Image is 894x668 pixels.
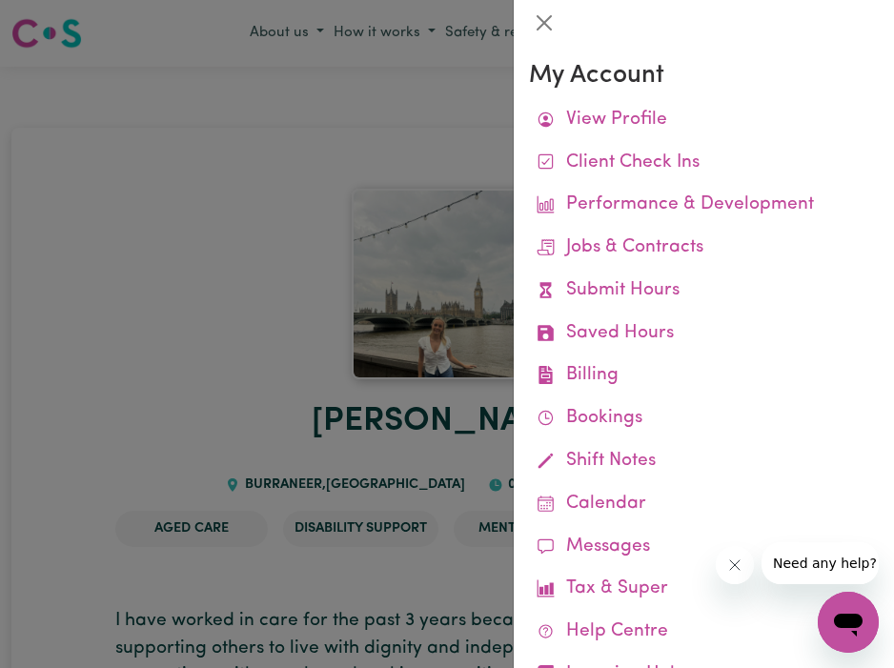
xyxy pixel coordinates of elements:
a: Help Centre [529,611,879,654]
iframe: Button to launch messaging window [818,592,879,653]
a: Client Check Ins [529,142,879,185]
a: Bookings [529,397,879,440]
a: View Profile [529,99,879,142]
a: Performance & Development [529,184,879,227]
h3: My Account [529,61,879,91]
a: Billing [529,354,879,397]
a: Shift Notes [529,440,879,483]
a: Saved Hours [529,313,879,355]
iframe: Message from company [762,542,879,584]
a: Submit Hours [529,270,879,313]
iframe: Close message [716,546,754,584]
a: Tax & Super [529,568,879,611]
a: Calendar [529,483,879,526]
a: Messages [529,526,879,569]
button: Close [529,8,559,38]
a: Jobs & Contracts [529,227,879,270]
